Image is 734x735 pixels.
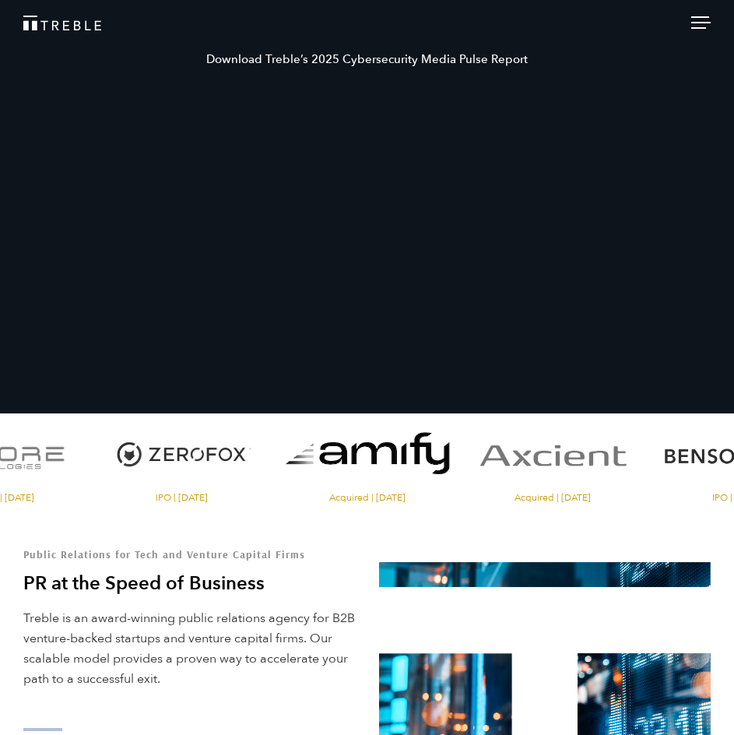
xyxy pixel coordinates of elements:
[23,571,356,596] h2: PR at the Speed of Business
[23,16,101,30] img: Treble logo
[93,413,271,502] a: Visit the ZeroFox website
[93,493,271,502] span: IPO | [DATE]
[93,413,271,497] img: ZeroFox logo
[23,549,356,560] h1: Public Relations for Tech and Venture Capital Firms
[464,413,641,497] img: Axcient logo
[464,413,641,502] a: Visit the Axcient website
[279,493,456,502] span: Acquired | [DATE]
[279,413,456,502] a: Visit the website
[464,493,641,502] span: Acquired | [DATE]
[23,608,356,689] p: Treble is an award-winning public relations agency for B2B venture-backed startups and venture ca...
